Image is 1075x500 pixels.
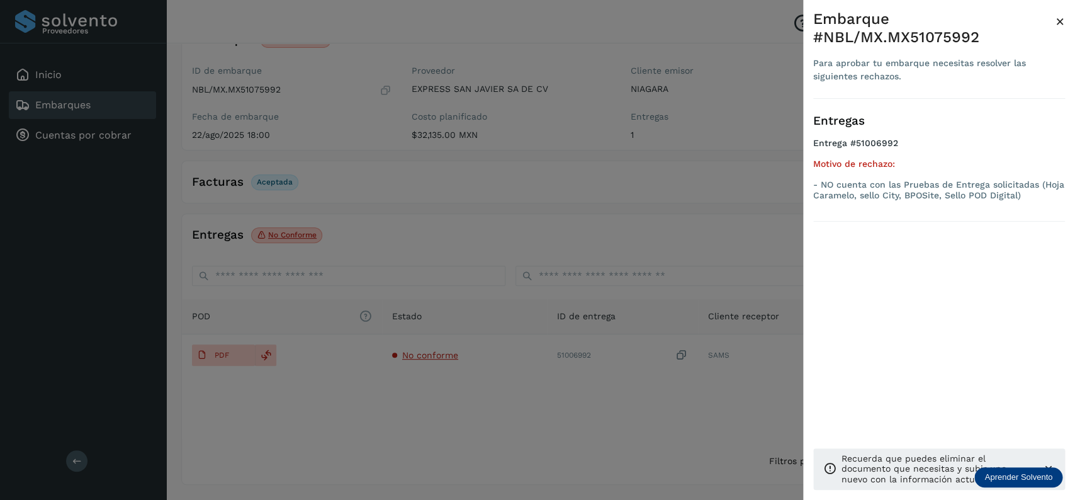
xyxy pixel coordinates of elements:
p: Aprender Solvento [984,472,1052,482]
div: Embarque #NBL/MX.MX51075992 [813,10,1055,47]
p: - NO cuenta con las Pruebas de Entrega solicitadas (Hoja Caramelo, sello City, BPOSite, Sello POD... [813,179,1065,201]
h4: Entrega #51006992 [813,138,1065,159]
button: Close [1055,10,1065,33]
h5: Motivo de rechazo: [813,159,1065,169]
div: Para aprobar tu embarque necesitas resolver las siguientes rechazos. [813,57,1055,83]
span: × [1055,13,1065,30]
div: Aprender Solvento [974,467,1062,487]
p: Recuerda que puedes eliminar el documento que necesitas y subir uno nuevo con la información actu... [841,453,1032,485]
h3: Entregas [813,114,1065,128]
